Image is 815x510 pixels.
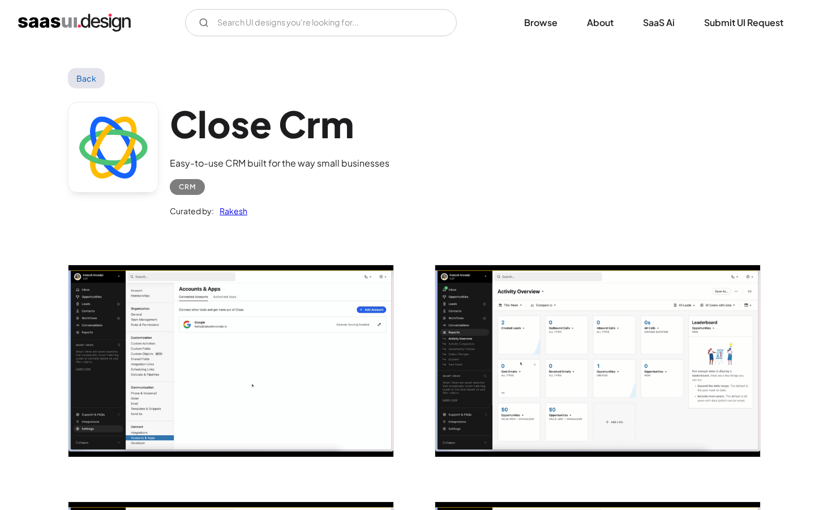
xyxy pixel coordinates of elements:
input: Search UI designs you're looking for... [185,9,457,36]
div: Easy-to-use CRM built for the way small businesses [170,156,389,170]
a: open lightbox [68,265,393,457]
a: SaaS Ai [629,10,688,35]
a: About [573,10,627,35]
h1: Close Crm [170,102,389,146]
div: Curated by: [170,204,214,218]
a: home [18,14,131,32]
a: Rakesh [214,204,247,218]
form: Email Form [185,9,457,36]
img: 667d3e72458bb01af5b69844_close%20crm%20acounts%20apps.png [68,265,393,457]
img: 667d3e727404bb2e04c0ed5e_close%20crm%20activity%20overview.png [435,265,760,457]
a: Browse [511,10,571,35]
a: Submit UI Request [690,10,797,35]
a: open lightbox [435,265,760,457]
a: Back [68,68,105,88]
div: CRM [179,180,196,194]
